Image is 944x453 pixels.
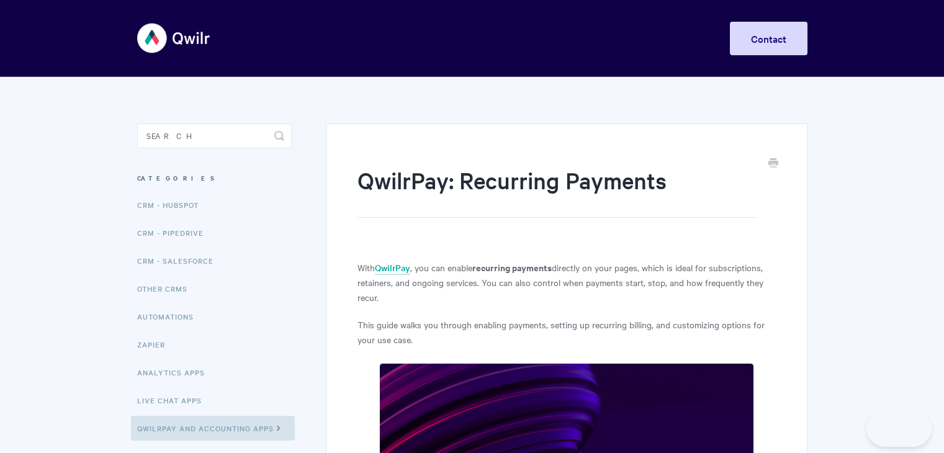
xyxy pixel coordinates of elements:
[866,410,932,447] iframe: Toggle Customer Support
[137,360,214,385] a: Analytics Apps
[137,220,213,245] a: CRM - Pipedrive
[472,261,552,274] strong: recurring payments
[137,332,174,357] a: Zapier
[137,304,203,329] a: Automations
[357,260,775,305] p: With , you can enable directly on your pages, which is ideal for subscriptions, retainers, and on...
[137,123,292,148] input: Search
[137,276,197,301] a: Other CRMs
[137,248,223,273] a: CRM - Salesforce
[137,388,211,413] a: Live Chat Apps
[357,164,757,218] h1: QwilrPay: Recurring Payments
[137,167,292,189] h3: Categories
[768,157,778,171] a: Print this Article
[131,416,295,441] a: QwilrPay and Accounting Apps
[137,192,208,217] a: CRM - HubSpot
[375,261,410,275] a: QwilrPay
[357,317,775,347] p: This guide walks you through enabling payments, setting up recurring billing, and customizing opt...
[730,22,807,55] a: Contact
[137,15,211,61] img: Qwilr Help Center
